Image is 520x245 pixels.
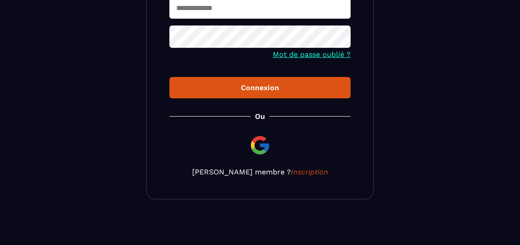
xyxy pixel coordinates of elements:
[169,77,351,98] button: Connexion
[273,50,351,59] a: Mot de passe oublié ?
[169,168,351,176] p: [PERSON_NAME] membre ?
[291,168,328,176] a: Inscription
[177,83,343,92] div: Connexion
[249,134,271,156] img: google
[255,112,265,121] p: Ou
